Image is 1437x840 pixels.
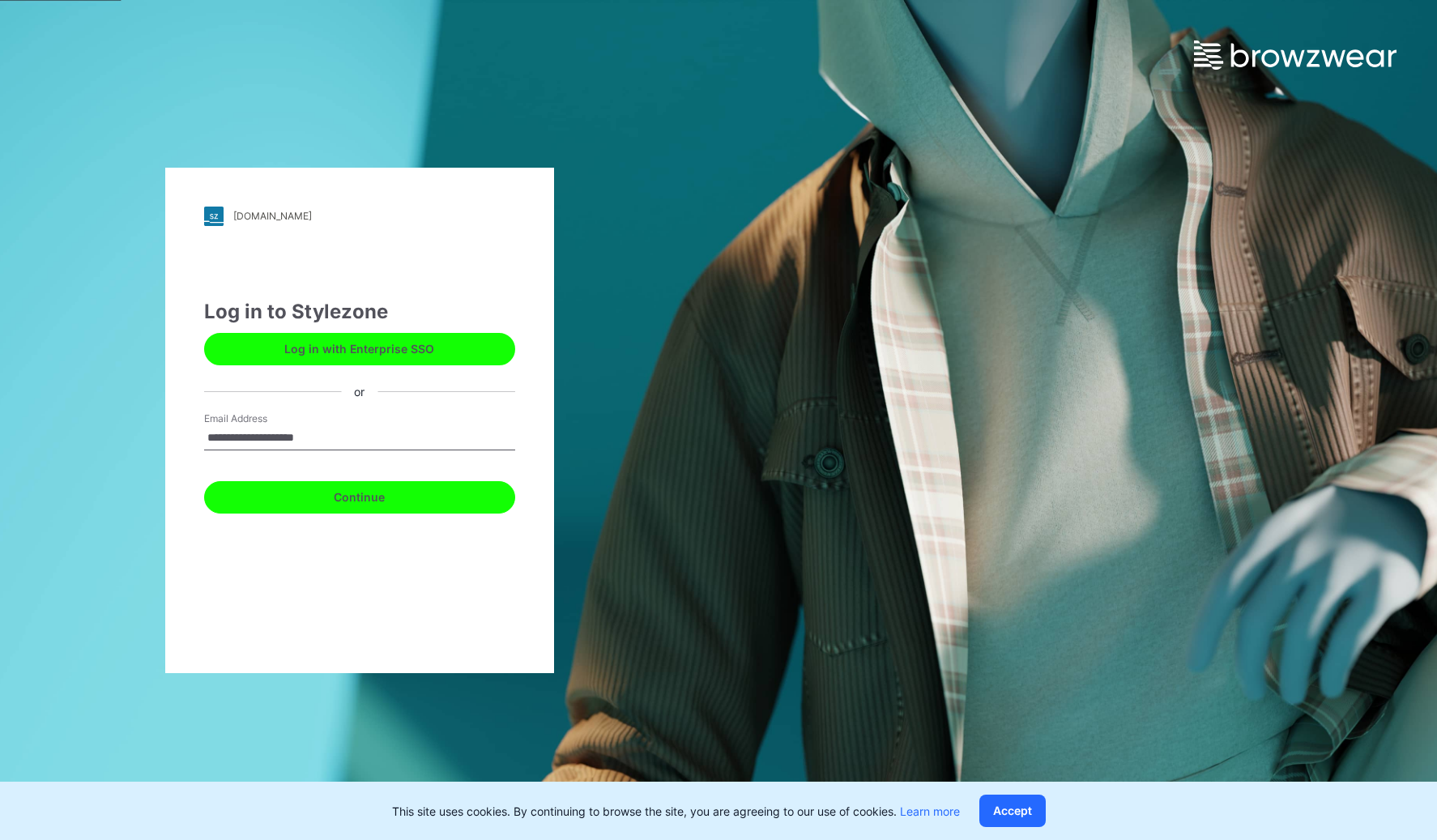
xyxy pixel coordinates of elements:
a: Learn more [900,804,960,818]
button: Continue [204,481,515,514]
img: browzwear-logo.e42bd6dac1945053ebaf764b6aa21510.svg [1194,41,1396,70]
p: This site uses cookies. By continuing to browse the site, you are agreeing to our use of cookies. [392,803,960,820]
div: [DOMAIN_NAME] [233,210,312,222]
div: Log in to Stylezone [204,297,515,326]
div: or [341,383,377,400]
label: Email Address [204,411,318,426]
button: Accept [979,795,1046,827]
a: [DOMAIN_NAME] [204,207,515,226]
button: Log in with Enterprise SSO [204,333,515,365]
img: stylezone-logo.562084cfcfab977791bfbf7441f1a819.svg [204,207,224,226]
